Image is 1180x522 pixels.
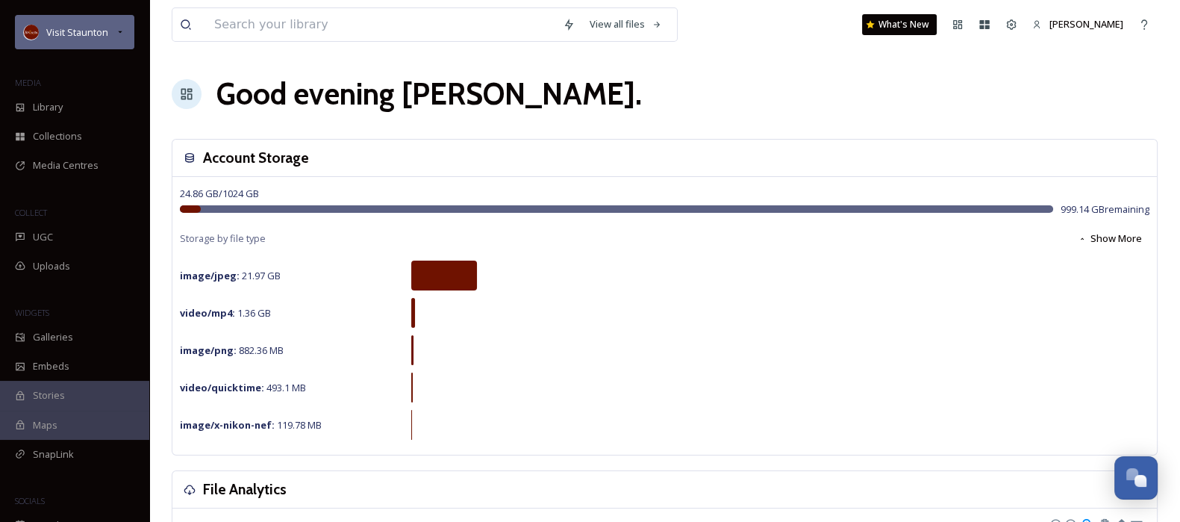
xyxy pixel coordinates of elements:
h3: Account Storage [203,147,309,169]
span: 493.1 MB [180,381,306,394]
span: Collections [33,129,82,143]
span: WIDGETS [15,307,49,318]
span: Storage by file type [180,232,266,246]
span: UGC [33,230,53,244]
span: Maps [33,418,57,432]
span: COLLECT [15,207,47,218]
span: Stories [33,388,65,403]
strong: image/x-nikon-nef : [180,418,275,432]
span: Visit Staunton [46,25,108,39]
span: 21.97 GB [180,269,281,282]
span: Uploads [33,259,70,273]
strong: video/mp4 : [180,306,235,320]
a: What's New [862,14,937,35]
span: [PERSON_NAME] [1049,17,1123,31]
button: Open Chat [1114,456,1158,500]
span: SOCIALS [15,495,45,506]
span: MEDIA [15,77,41,88]
span: Media Centres [33,158,99,173]
span: 24.86 GB / 1024 GB [180,187,259,200]
span: SnapLink [33,447,74,462]
span: Embeds [33,359,69,373]
strong: video/quicktime : [180,381,264,394]
strong: image/png : [180,344,237,357]
a: [PERSON_NAME] [1025,10,1131,39]
span: 882.36 MB [180,344,284,357]
img: images.png [24,25,39,40]
h1: Good evening [PERSON_NAME] . [216,72,642,116]
span: 1.36 GB [180,306,271,320]
strong: image/jpeg : [180,269,240,282]
a: View all files [582,10,669,39]
span: 119.78 MB [180,418,322,432]
span: Library [33,100,63,114]
span: 999.14 GB remaining [1061,202,1149,217]
input: Search your library [207,8,555,41]
span: Galleries [33,330,73,344]
button: Show More [1070,224,1149,253]
h3: File Analytics [203,479,287,500]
